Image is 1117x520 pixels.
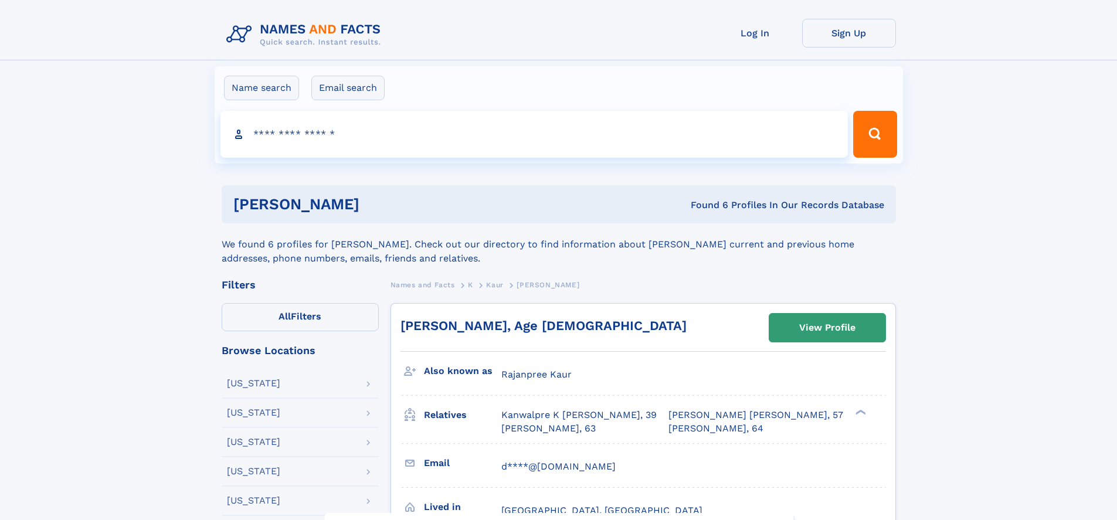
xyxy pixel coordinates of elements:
[311,76,385,100] label: Email search
[227,467,280,476] div: [US_STATE]
[517,281,579,289] span: [PERSON_NAME]
[501,369,572,380] span: Rajanpree Kaur
[799,314,855,341] div: View Profile
[486,281,503,289] span: Kaur
[391,277,455,292] a: Names and Facts
[224,76,299,100] label: Name search
[222,303,379,331] label: Filters
[222,19,391,50] img: Logo Names and Facts
[279,311,291,322] span: All
[222,223,896,266] div: We found 6 profiles for [PERSON_NAME]. Check out our directory to find information about [PERSON_...
[708,19,802,47] a: Log In
[227,496,280,505] div: [US_STATE]
[501,422,596,435] a: [PERSON_NAME], 63
[486,277,503,292] a: Kaur
[468,281,473,289] span: K
[424,405,501,425] h3: Relatives
[501,505,702,516] span: [GEOGRAPHIC_DATA], [GEOGRAPHIC_DATA]
[227,408,280,417] div: [US_STATE]
[220,111,848,158] input: search input
[222,280,379,290] div: Filters
[501,409,657,422] a: Kanwalpre K [PERSON_NAME], 39
[802,19,896,47] a: Sign Up
[227,379,280,388] div: [US_STATE]
[853,409,867,416] div: ❯
[227,437,280,447] div: [US_STATE]
[424,361,501,381] h3: Also known as
[233,197,525,212] h1: [PERSON_NAME]
[400,318,687,333] a: [PERSON_NAME], Age [DEMOGRAPHIC_DATA]
[424,497,501,517] h3: Lived in
[853,111,897,158] button: Search Button
[424,453,501,473] h3: Email
[222,345,379,356] div: Browse Locations
[468,277,473,292] a: K
[769,314,885,342] a: View Profile
[668,409,843,422] a: [PERSON_NAME] [PERSON_NAME], 57
[668,422,763,435] a: [PERSON_NAME], 64
[525,199,884,212] div: Found 6 Profiles In Our Records Database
